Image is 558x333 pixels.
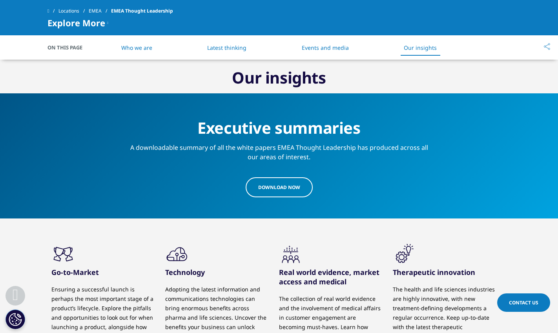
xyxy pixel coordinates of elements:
h3: Go-to-Market [51,267,153,277]
span: EMEA Thought Leadership [111,4,173,18]
span: On This Page [47,44,91,51]
span: download Now [258,184,300,191]
h3: Therapeutic innovation [393,267,495,277]
h3: Our insights [126,68,432,93]
a: Events and media [302,44,349,51]
div: Executive summaries [128,113,430,138]
a: Who we are [121,44,152,51]
span: Explore More [47,18,105,27]
a: Locations [58,4,89,18]
div: A downloadable summary of all the white papers EMEA Thought Leadership has produced across all ou... [128,138,430,162]
a: download Now [246,177,313,197]
a: Our insights [404,44,437,51]
a: Latest thinking [207,44,246,51]
a: EMEA [89,4,111,18]
h3: Real world evidence, market access and medical [279,267,381,286]
span: Contact Us [509,299,538,306]
button: Definições de cookies [5,309,25,329]
h3: Technology [165,267,267,277]
a: Contact Us [497,293,550,312]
